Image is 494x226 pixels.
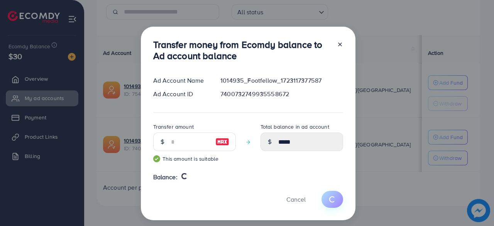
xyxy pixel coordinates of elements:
img: image [215,137,229,146]
div: 7400732749935558672 [214,90,349,99]
img: guide [153,155,160,162]
button: Cancel [277,191,315,207]
div: Ad Account Name [147,76,215,85]
span: Cancel [286,195,306,204]
div: 1014935_Footfellow_1723117377587 [214,76,349,85]
h3: Transfer money from Ecomdy balance to Ad account balance [153,39,331,61]
small: This amount is suitable [153,155,236,163]
label: Transfer amount [153,123,194,131]
div: Ad Account ID [147,90,215,99]
span: Balance: [153,173,178,182]
label: Total balance in ad account [261,123,329,131]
